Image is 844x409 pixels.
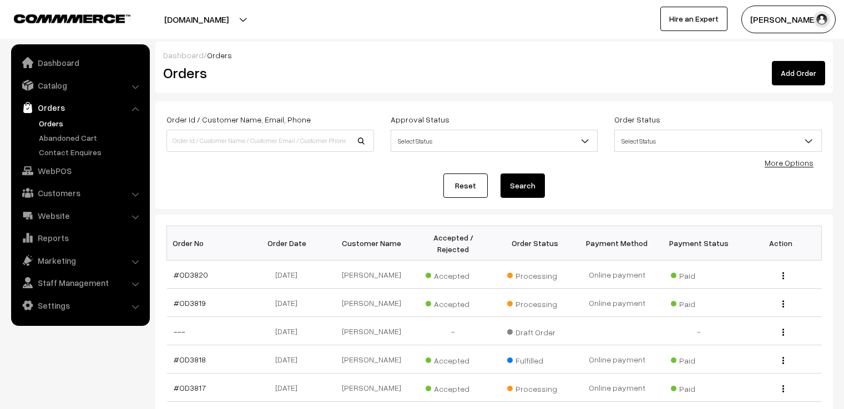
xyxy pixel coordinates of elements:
[426,295,481,310] span: Accepted
[671,352,726,366] span: Paid
[14,53,146,73] a: Dashboard
[36,146,146,158] a: Contact Enquires
[125,6,267,33] button: [DOMAIN_NAME]
[658,317,740,345] td: -
[507,380,563,395] span: Processing
[163,49,825,61] div: /
[174,298,206,308] a: #OD3819
[167,226,249,260] th: Order No
[501,173,545,198] button: Search
[782,357,784,364] img: Menu
[331,260,413,289] td: [PERSON_NAME]
[14,295,146,315] a: Settings
[249,317,331,345] td: [DATE]
[174,326,185,336] a: ---
[426,380,481,395] span: Accepted
[36,132,146,144] a: Abandoned Cart
[249,289,331,317] td: [DATE]
[426,267,481,282] span: Accepted
[615,131,821,151] span: Select Status
[331,289,413,317] td: [PERSON_NAME]
[14,98,146,117] a: Orders
[507,352,563,366] span: Fulfilled
[174,355,206,364] a: #OD3818
[576,226,658,260] th: Payment Method
[426,352,481,366] span: Accepted
[614,114,660,125] label: Order Status
[507,324,563,338] span: Draft Order
[331,226,413,260] th: Customer Name
[14,11,111,24] a: COMMMERCE
[14,273,146,293] a: Staff Management
[576,289,658,317] td: Online payment
[174,270,208,279] a: #OD3820
[249,374,331,402] td: [DATE]
[166,114,311,125] label: Order Id / Customer Name, Email, Phone
[14,14,130,23] img: COMMMERCE
[671,380,726,395] span: Paid
[765,158,813,167] a: More Options
[813,11,830,28] img: user
[494,226,577,260] th: Order Status
[391,114,449,125] label: Approval Status
[412,317,494,345] td: -
[207,50,232,60] span: Orders
[391,130,598,152] span: Select Status
[782,272,784,279] img: Menu
[14,228,146,248] a: Reports
[507,267,563,282] span: Processing
[443,173,488,198] a: Reset
[391,131,598,151] span: Select Status
[331,374,413,402] td: [PERSON_NAME]
[14,183,146,203] a: Customers
[671,267,726,282] span: Paid
[331,345,413,374] td: [PERSON_NAME]
[507,295,563,310] span: Processing
[576,345,658,374] td: Online payment
[14,75,146,95] a: Catalog
[576,260,658,289] td: Online payment
[14,206,146,226] a: Website
[740,226,822,260] th: Action
[14,161,146,181] a: WebPOS
[782,385,784,392] img: Menu
[249,226,331,260] th: Order Date
[331,317,413,345] td: [PERSON_NAME]
[174,383,206,392] a: #OD3817
[658,226,740,260] th: Payment Status
[166,130,374,152] input: Order Id / Customer Name / Customer Email / Customer Phone
[671,295,726,310] span: Paid
[412,226,494,260] th: Accepted / Rejected
[782,300,784,308] img: Menu
[660,7,727,31] a: Hire an Expert
[576,374,658,402] td: Online payment
[14,250,146,270] a: Marketing
[782,329,784,336] img: Menu
[36,117,146,129] a: Orders
[249,345,331,374] td: [DATE]
[741,6,836,33] button: [PERSON_NAME]
[614,130,822,152] span: Select Status
[163,64,373,81] h2: Orders
[772,61,825,85] a: Add Order
[249,260,331,289] td: [DATE]
[163,50,204,60] a: Dashboard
